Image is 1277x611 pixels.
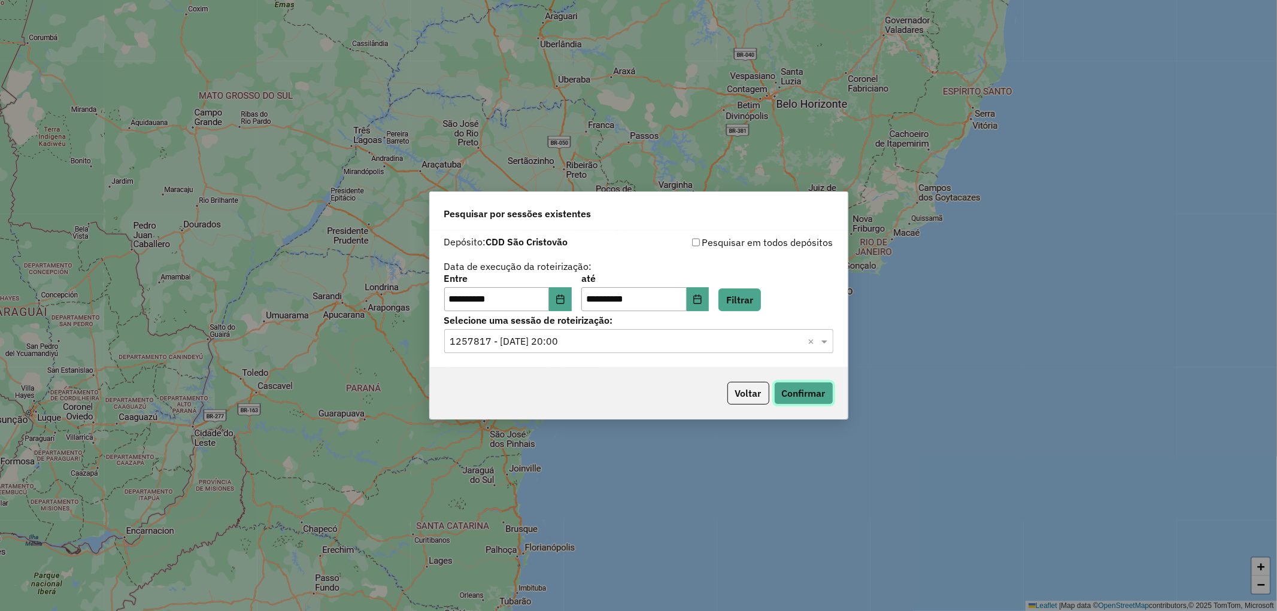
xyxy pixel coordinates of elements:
[444,206,592,221] span: Pesquisar por sessões existentes
[486,236,568,248] strong: CDD São Cristovão
[444,271,572,285] label: Entre
[718,288,761,311] button: Filtrar
[444,259,592,273] label: Data de execução da roteirização:
[581,271,709,285] label: até
[808,334,818,348] span: Clear all
[687,287,709,311] button: Choose Date
[774,382,833,405] button: Confirmar
[639,235,833,250] div: Pesquisar em todos depósitos
[549,287,572,311] button: Choose Date
[444,235,568,249] label: Depósito:
[444,313,833,327] label: Selecione uma sessão de roteirização:
[727,382,769,405] button: Voltar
